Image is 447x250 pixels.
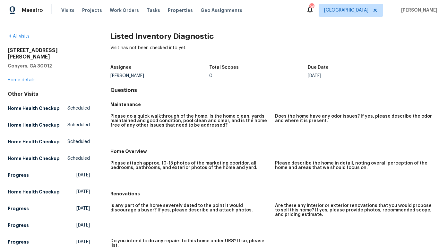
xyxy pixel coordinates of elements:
span: Scheduled [67,105,90,112]
a: Home Health CheckupScheduled [8,103,90,114]
h5: Does the home have any odor issues? If yes, please describe the odor and where it is present. [275,114,434,123]
h2: Listed Inventory Diagnostic [110,33,439,40]
h2: [STREET_ADDRESS][PERSON_NAME] [8,47,90,60]
span: [DATE] [76,189,90,195]
div: Visit has not been checked into yet. [110,45,439,61]
h5: Is any part of the home severely dated to the point it would discourage a buyer? If yes, please d... [110,203,270,212]
span: Visits [61,7,74,13]
div: 96 [309,4,314,10]
span: Work Orders [110,7,139,13]
span: Projects [82,7,102,13]
div: [DATE] [308,74,406,78]
h4: Questions [110,87,439,94]
a: Progress[DATE] [8,169,90,181]
a: Home Health CheckupScheduled [8,153,90,164]
span: [DATE] [76,239,90,245]
span: Scheduled [67,138,90,145]
div: 0 [209,74,308,78]
span: [DATE] [76,205,90,212]
h5: Assignee [110,65,132,70]
h5: Home Health Checkup [8,155,60,162]
h5: Please do a quick walkthrough of the home. Is the home clean, yards maintained and good condition... [110,114,270,128]
h5: Please attach approx. 10-15 photos of the marketing cooridor, all bedrooms, bathrooms, and exteri... [110,161,270,170]
span: Maestro [22,7,43,13]
h5: Home Overview [110,148,439,155]
h5: Are there any interior or exterior renovations that you would propose to sell this home? If yes, ... [275,203,434,217]
h5: Conyers, GA 30012 [8,63,90,69]
h5: Progress [8,239,29,245]
h5: Home Health Checkup [8,138,60,145]
h5: Progress [8,172,29,178]
a: Home Health CheckupScheduled [8,136,90,147]
a: Progress[DATE] [8,219,90,231]
h5: Please describe the home in detail, noting overall perception of the home and areas that we shoul... [275,161,434,170]
span: Properties [168,7,193,13]
h5: Progress [8,222,29,228]
h5: Home Health Checkup [8,105,60,112]
span: Geo Assignments [201,7,242,13]
span: [DATE] [76,222,90,228]
div: [PERSON_NAME] [110,74,209,78]
span: Scheduled [67,122,90,128]
a: Home Health Checkup[DATE] [8,186,90,198]
h5: Progress [8,205,29,212]
a: All visits [8,34,30,39]
h5: Renovations [110,191,439,197]
a: Progress[DATE] [8,203,90,214]
span: [DATE] [76,172,90,178]
span: [GEOGRAPHIC_DATA] [324,7,368,13]
a: Progress[DATE] [8,236,90,248]
h5: Due Date [308,65,329,70]
span: Scheduled [67,155,90,162]
a: Home Health CheckupScheduled [8,119,90,131]
a: Home details [8,78,36,82]
h5: Home Health Checkup [8,189,60,195]
span: Tasks [147,8,160,13]
span: [PERSON_NAME] [399,7,437,13]
h5: Do you intend to do any repairs to this home under URS? If so, please list. [110,239,270,248]
div: Other Visits [8,91,90,97]
h5: Maintenance [110,101,439,108]
h5: Total Scopes [209,65,239,70]
h5: Home Health Checkup [8,122,60,128]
